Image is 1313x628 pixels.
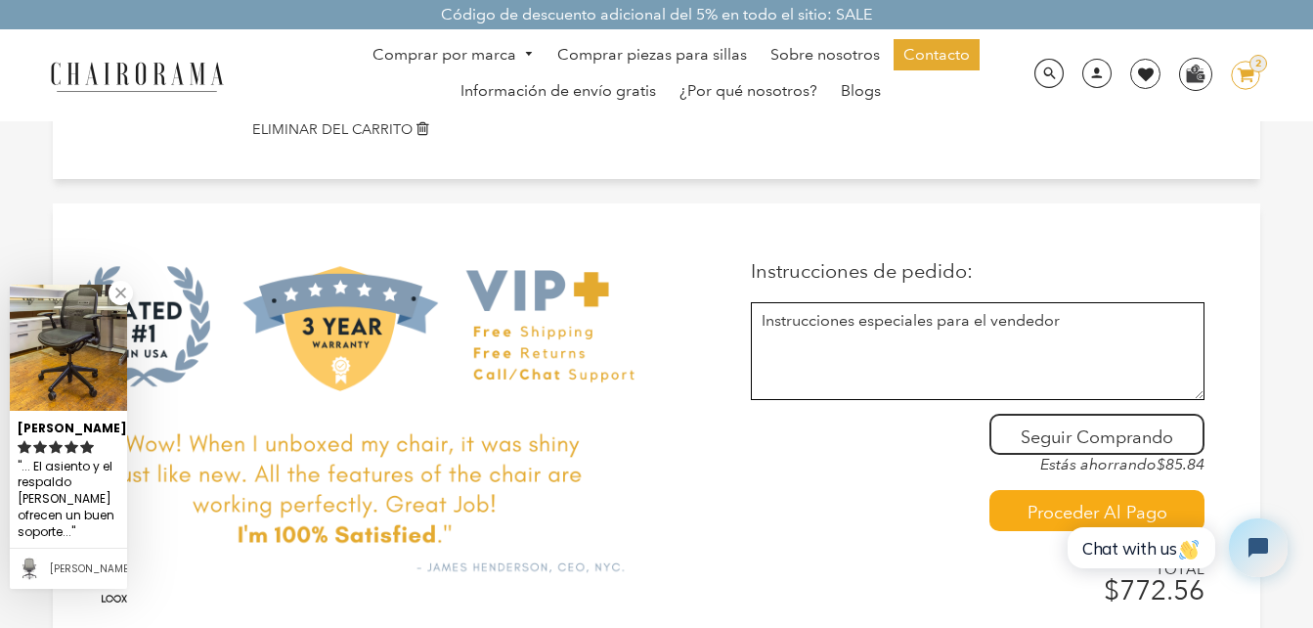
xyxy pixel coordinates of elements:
[547,39,757,70] a: Comprar piezas para sillas
[318,39,1024,112] nav: Navegación de escritorio
[903,45,970,66] span: Contacto
[80,440,94,454] svg: icono de valoración completo
[770,45,880,66] span: Sobre nosotros
[49,440,63,454] svg: icono de valoración completo
[372,45,516,64] font: Comprar por marca
[460,81,656,102] span: Información de envío gratis
[557,45,747,66] span: Comprar piezas para sillas
[1104,574,1204,606] span: $772.56
[894,39,980,70] a: Contacto
[1216,61,1260,90] a: 2
[252,120,413,138] small: ELIMINAR DEL CARRITO
[841,81,881,102] span: Blogs
[751,259,1204,283] p: Instrucciones de pedido:
[18,456,119,543] div: ...The mesh seat and back offer good support and stay cool and breathable....
[18,413,119,437] div: [PERSON_NAME]
[65,440,78,454] svg: icono de valoración completo
[39,59,235,93] img: chairorama
[670,75,827,107] a: ¿Por qué nosotros?
[751,561,1204,578] span: TOTAL
[33,440,47,454] svg: icono de valoración completo
[1040,455,1204,473] em: Estás ahorrando
[18,440,31,454] svg: icono de valoración completo
[1046,502,1304,594] iframe: Tidio Chat
[252,119,1241,140] a: ELIMINAR DEL CARRITO
[989,490,1204,531] input: Proceder al pago
[50,563,119,575] div: Chadwick Chair By Knoll-Black (Renewed)
[761,39,890,70] a: Sobre nosotros
[831,75,891,107] a: Blogs
[10,285,127,411] img: Reseña de Mike D. de la silla Chadwick por Knoll-Black (renovado)
[1249,55,1267,72] div: 2
[679,81,817,102] span: ¿Por qué nosotros?
[1157,455,1204,473] span: $85.84
[451,75,666,107] a: Información de envío gratis
[363,40,544,70] a: Comprar por marca
[1180,59,1210,88] img: WhatsApp_Image_2024-07-12_at_16.23.01.webp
